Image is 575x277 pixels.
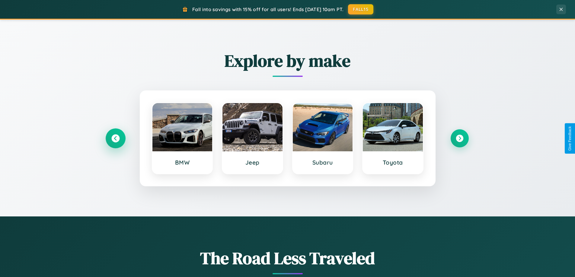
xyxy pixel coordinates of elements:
[299,159,347,166] h3: Subaru
[107,247,469,270] h1: The Road Less Traveled
[228,159,276,166] h3: Jeep
[369,159,417,166] h3: Toyota
[192,6,343,12] span: Fall into savings with 15% off for all users! Ends [DATE] 10am PT.
[568,126,572,151] div: Give Feedback
[348,4,373,14] button: FALL15
[158,159,206,166] h3: BMW
[107,49,469,72] h2: Explore by make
